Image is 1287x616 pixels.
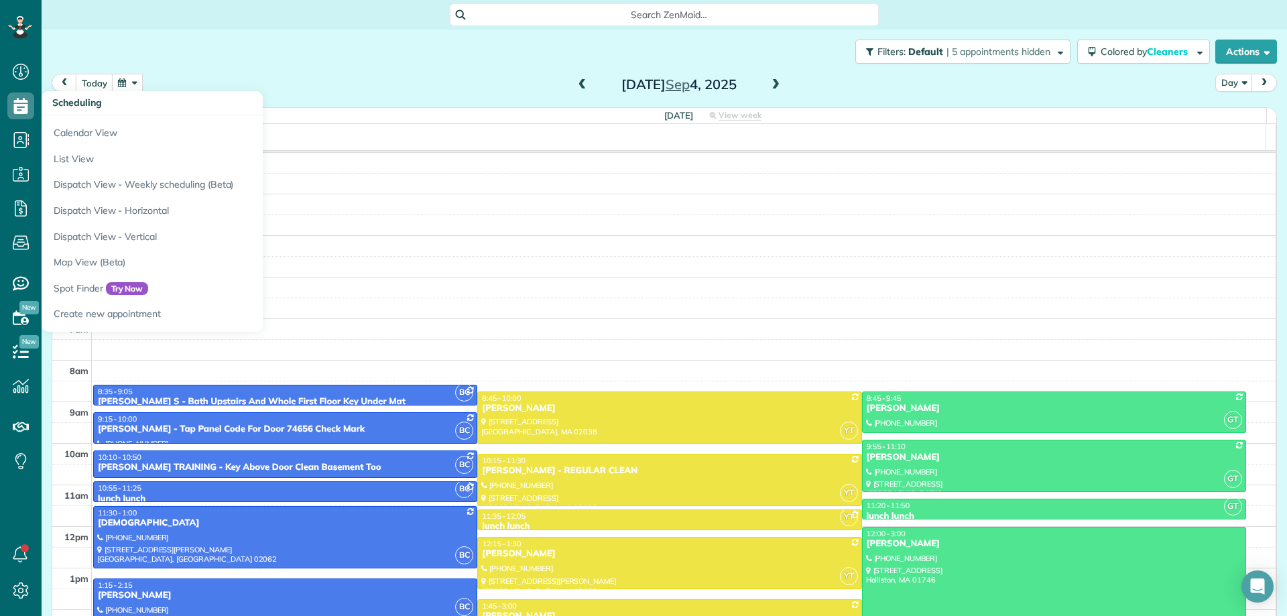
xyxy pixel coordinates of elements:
span: BC [455,480,473,498]
button: prev [52,74,77,92]
span: 8:45 - 10:00 [482,393,521,403]
span: 8:35 - 9:05 [98,387,133,396]
span: 8am [70,365,88,376]
span: New [19,335,39,349]
span: 12:15 - 1:30 [482,539,521,548]
div: [PERSON_NAME] - REGULAR CLEAN [481,465,857,477]
a: List View [42,146,377,172]
button: next [1251,74,1277,92]
span: 1pm [70,573,88,584]
a: Filters: Default | 5 appointments hidden [849,40,1070,64]
span: Try Now [106,282,149,296]
span: 10:55 - 11:25 [98,483,141,493]
span: Default [908,46,944,58]
span: YT [840,484,858,502]
div: [PERSON_NAME] TRAINING - Key Above Door Clean Basement Too [97,462,473,473]
button: Actions [1215,40,1277,64]
span: Sep [666,76,690,93]
div: [PERSON_NAME] - Tap Panel Code For Door 74656 Check Mark [97,424,473,435]
a: Dispatch View - Weekly scheduling (Beta) [42,172,377,198]
a: Spot FinderTry Now [42,275,377,302]
span: | 5 appointments hidden [946,46,1050,58]
div: [PERSON_NAME] [97,590,473,601]
span: 11:20 - 11:50 [867,501,910,510]
span: GT [1224,411,1242,429]
span: 9:55 - 11:10 [867,442,906,451]
div: [PERSON_NAME] S - Bath Upstairs And Whole First Floor Key Under Mat [97,396,473,408]
span: 11am [64,490,88,501]
span: Cleaners [1147,46,1190,58]
span: YT [840,508,858,526]
a: Map View (Beta) [42,249,377,275]
span: BC [455,383,473,402]
div: lunch lunch [866,511,1242,522]
button: Day [1215,74,1253,92]
span: BC [455,456,473,474]
button: Colored byCleaners [1077,40,1210,64]
span: [DATE] [664,110,693,121]
span: BC [455,598,473,616]
div: [PERSON_NAME] [866,452,1242,463]
button: Filters: Default | 5 appointments hidden [855,40,1070,64]
span: YT [840,422,858,440]
span: GT [1224,497,1242,515]
a: Calendar View [42,115,377,146]
span: Colored by [1101,46,1192,58]
span: 11:35 - 12:05 [482,511,526,521]
span: 1:15 - 2:15 [98,580,133,590]
span: 12pm [64,532,88,542]
span: 9am [70,407,88,418]
span: YT [840,567,858,585]
div: lunch lunch [97,493,473,505]
div: [PERSON_NAME] [866,538,1242,550]
a: Dispatch View - Vertical [42,224,377,250]
div: [PERSON_NAME] [866,403,1242,414]
a: Dispatch View - Horizontal [42,198,377,224]
span: 10:15 - 11:30 [482,456,526,465]
span: View week [719,110,761,121]
h2: [DATE] 4, 2025 [595,77,763,92]
span: 12:00 - 3:00 [867,529,906,538]
div: [PERSON_NAME] [481,403,857,414]
span: 8:45 - 9:45 [867,393,902,403]
span: New [19,301,39,314]
button: today [76,74,113,92]
span: BC [455,546,473,564]
div: [PERSON_NAME] [481,548,857,560]
a: Create new appointment [42,301,377,332]
span: 10am [64,448,88,459]
span: 11:30 - 1:00 [98,508,137,517]
span: BC [455,422,473,440]
span: 1:45 - 3:00 [482,601,517,611]
span: 9:15 - 10:00 [98,414,137,424]
div: lunch lunch [481,521,857,532]
div: [DEMOGRAPHIC_DATA] [97,517,473,529]
span: Scheduling [52,97,102,109]
span: 7am [70,324,88,334]
span: GT [1224,470,1242,488]
span: Filters: [877,46,906,58]
span: 10:10 - 10:50 [98,452,141,462]
div: Open Intercom Messenger [1241,570,1274,603]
